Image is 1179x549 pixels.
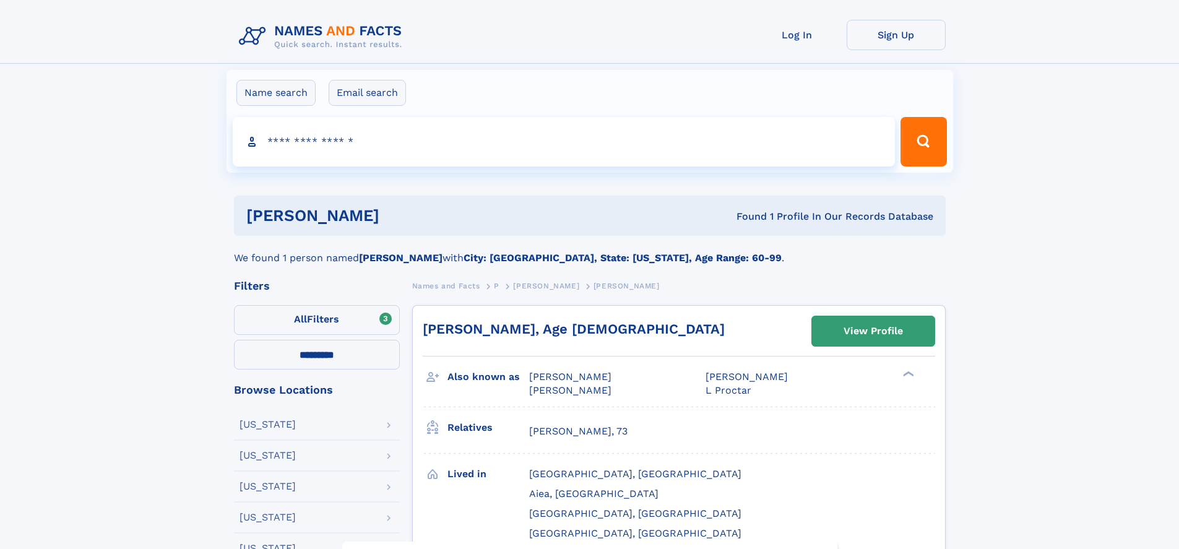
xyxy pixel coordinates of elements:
[529,527,741,539] span: [GEOGRAPHIC_DATA], [GEOGRAPHIC_DATA]
[447,417,529,438] h3: Relatives
[447,464,529,485] h3: Lived in
[594,282,660,290] span: [PERSON_NAME]
[234,305,400,335] label: Filters
[234,280,400,292] div: Filters
[423,321,725,337] a: [PERSON_NAME], Age [DEMOGRAPHIC_DATA]
[844,317,903,345] div: View Profile
[812,316,935,346] a: View Profile
[706,384,751,396] span: L Proctar
[706,371,788,383] span: [PERSON_NAME]
[464,252,782,264] b: City: [GEOGRAPHIC_DATA], State: [US_STATE], Age Range: 60-99
[234,20,412,53] img: Logo Names and Facts
[529,488,659,499] span: Aiea, [GEOGRAPHIC_DATA]
[447,366,529,387] h3: Also known as
[234,384,400,396] div: Browse Locations
[240,482,296,491] div: [US_STATE]
[236,80,316,106] label: Name search
[529,468,741,480] span: [GEOGRAPHIC_DATA], [GEOGRAPHIC_DATA]
[900,117,946,166] button: Search Button
[847,20,946,50] a: Sign Up
[748,20,847,50] a: Log In
[233,117,896,166] input: search input
[513,282,579,290] span: [PERSON_NAME]
[359,252,443,264] b: [PERSON_NAME]
[494,282,499,290] span: P
[240,451,296,460] div: [US_STATE]
[294,313,307,325] span: All
[240,512,296,522] div: [US_STATE]
[529,508,741,519] span: [GEOGRAPHIC_DATA], [GEOGRAPHIC_DATA]
[529,371,611,383] span: [PERSON_NAME]
[900,370,915,378] div: ❯
[240,420,296,430] div: [US_STATE]
[494,278,499,293] a: P
[412,278,480,293] a: Names and Facts
[529,425,628,438] a: [PERSON_NAME], 73
[329,80,406,106] label: Email search
[558,210,933,223] div: Found 1 Profile In Our Records Database
[529,384,611,396] span: [PERSON_NAME]
[234,236,946,266] div: We found 1 person named with .
[513,278,579,293] a: [PERSON_NAME]
[246,208,558,223] h1: [PERSON_NAME]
